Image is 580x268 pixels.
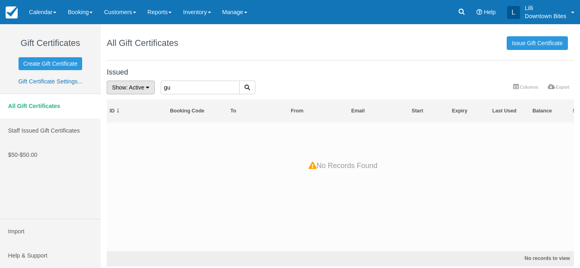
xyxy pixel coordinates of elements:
div: L [507,6,520,19]
div: Expiry [452,108,487,114]
a: Export [543,81,574,93]
div: Last Used [492,108,527,114]
span: : Active [126,84,144,91]
img: checkfront-main-nav-mini-logo.png [6,6,18,19]
div: From [291,108,346,114]
a: Columns [508,81,543,93]
span: Show [112,84,126,91]
div: Start [412,108,447,114]
div: Email [351,108,406,114]
input: Search Gift Certificates [161,81,240,94]
h4: Issued [107,69,574,77]
a: Issue Gift Certificate [507,36,568,50]
button: Show: Active [107,81,155,94]
a: Create Gift Certificate [19,57,83,70]
div: To [230,108,286,114]
h1: All Gift Certificates [107,38,178,48]
i: Help [476,9,482,15]
h1: Gift Certificates [6,38,95,48]
div: Balance [532,108,568,114]
a: Gift Certificate Settings... [18,78,82,85]
div: No records to view [422,255,570,262]
div: Booking Code [170,108,225,114]
p: Lilli [525,4,566,12]
div: ID [110,108,165,114]
h4: No Records Found [309,162,377,170]
p: Downtown Bites [525,12,566,20]
span: Help [484,9,496,15]
span: $50.00 [20,152,37,158]
span: $50 [8,152,18,158]
ul: More [508,81,574,94]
